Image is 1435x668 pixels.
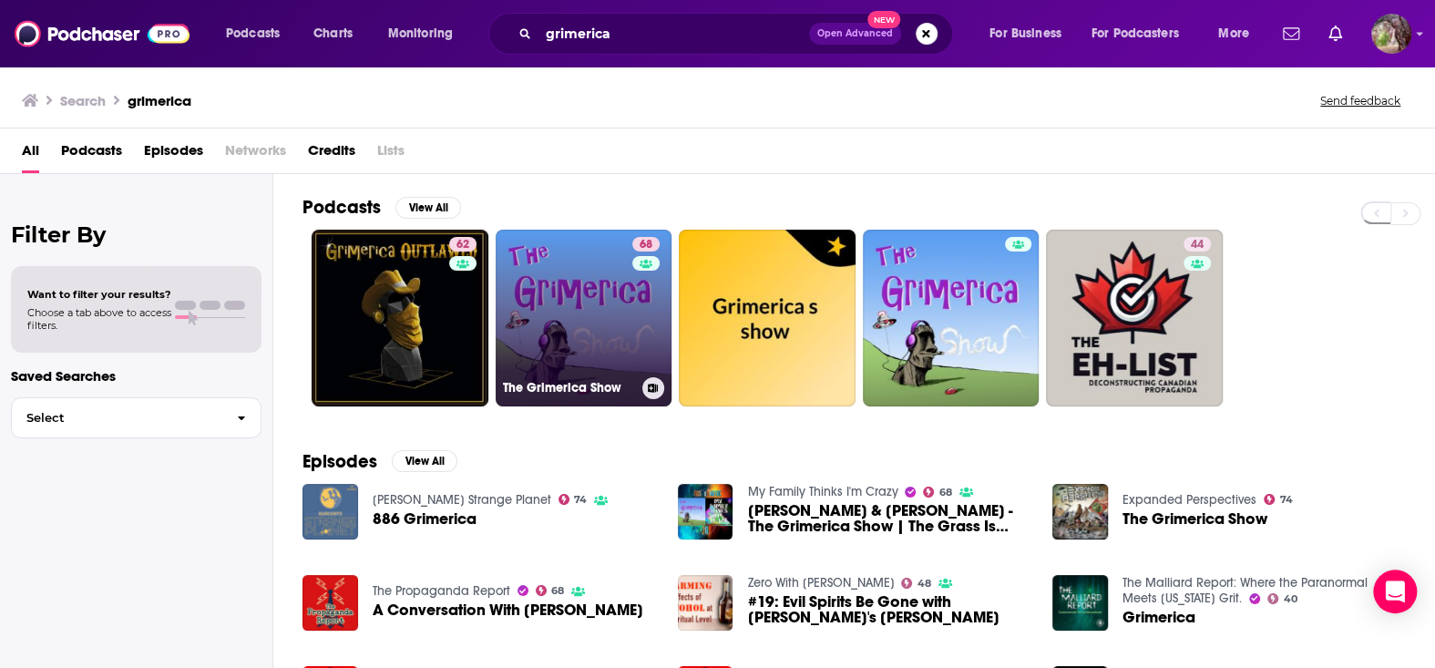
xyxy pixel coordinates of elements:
a: The Grimerica Show [1122,511,1267,527]
p: Saved Searches [11,367,261,385]
a: 40 [1267,593,1297,604]
a: Darren & Graham - The Grimerica Show | The Grass Is Greener With Grimerica [747,503,1030,534]
button: open menu [1080,19,1205,48]
img: The Grimerica Show [1052,484,1108,540]
h3: Search [60,92,106,109]
span: Want to filter your results? [27,288,171,301]
span: 68 [939,488,952,497]
span: Logged in as MSanz [1371,14,1411,54]
a: PodcastsView All [302,196,461,219]
span: A Conversation With [PERSON_NAME] [373,602,643,618]
span: Open Advanced [817,29,893,38]
a: 44 [1184,237,1211,252]
span: 62 [456,236,469,254]
a: 44 [1046,230,1223,406]
input: Search podcasts, credits, & more... [538,19,809,48]
span: Monitoring [388,21,453,46]
img: #19: Evil Spirits Be Gone with Grimerica's Graham Dunlop [678,575,733,631]
img: Grimerica [1052,575,1108,631]
a: The Malliard Report: Where the Paranormal Meets Pennsylvania Grit. [1122,575,1368,606]
h2: Episodes [302,450,377,473]
button: open menu [213,19,303,48]
h3: The Grimerica Show [503,380,635,396]
span: For Podcasters [1092,21,1179,46]
a: 886 Grimerica [373,511,477,527]
a: The Propaganda Report [373,583,510,599]
button: View All [395,197,461,219]
a: 68 [923,487,952,498]
span: For Business [989,21,1061,46]
span: 68 [640,236,652,254]
a: Expanded Perspectives [1122,492,1256,508]
a: Richard Syrett's Strange Planet [373,492,551,508]
h3: grimerica [128,92,191,109]
span: 48 [917,580,931,588]
a: Show notifications dropdown [1276,18,1307,49]
a: Charts [302,19,364,48]
a: All [22,136,39,173]
span: 74 [574,496,587,504]
span: 74 [1280,496,1293,504]
button: Select [11,397,261,438]
button: Show profile menu [1371,14,1411,54]
img: Podchaser - Follow, Share and Rate Podcasts [15,16,190,51]
span: [PERSON_NAME] & [PERSON_NAME] - The Grimerica Show | The Grass Is Greener With Grimerica [747,503,1030,534]
img: 886 Grimerica [302,484,358,540]
a: #19: Evil Spirits Be Gone with Grimerica's Graham Dunlop [747,594,1030,625]
a: 48 [901,578,931,589]
a: Zero With Sam Tripoli [747,575,894,591]
span: New [867,11,900,28]
a: 62 [449,237,477,252]
a: Credits [308,136,355,173]
img: User Profile [1371,14,1411,54]
a: 62 [312,230,488,406]
div: Search podcasts, credits, & more... [506,13,970,55]
button: open menu [375,19,477,48]
span: More [1218,21,1249,46]
span: 68 [551,587,564,595]
a: EpisodesView All [302,450,457,473]
a: A Conversation With Grimerica [373,602,643,618]
img: Darren & Graham - The Grimerica Show | The Grass Is Greener With Grimerica [678,484,733,540]
span: Choose a tab above to access filters. [27,306,171,332]
a: Show notifications dropdown [1321,18,1349,49]
span: Networks [225,136,286,173]
a: My Family Thinks I'm Crazy [747,484,897,499]
a: 68 [536,585,565,596]
h2: Filter By [11,221,261,248]
a: 74 [559,494,588,505]
span: Select [12,412,222,424]
button: open menu [977,19,1084,48]
button: Send feedback [1315,93,1406,108]
a: 68The Grimerica Show [496,230,672,406]
span: Podcasts [226,21,280,46]
button: View All [392,450,457,472]
a: 74 [1264,494,1293,505]
a: Episodes [144,136,203,173]
div: Open Intercom Messenger [1373,570,1417,613]
span: #19: Evil Spirits Be Gone with [PERSON_NAME]'s [PERSON_NAME] [747,594,1030,625]
button: Open AdvancedNew [809,23,901,45]
img: A Conversation With Grimerica [302,575,358,631]
span: 44 [1191,236,1204,254]
span: Lists [377,136,405,173]
span: Charts [313,21,353,46]
span: 40 [1284,595,1297,603]
h2: Podcasts [302,196,381,219]
a: Podcasts [61,136,122,173]
a: Grimerica [1122,610,1195,625]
